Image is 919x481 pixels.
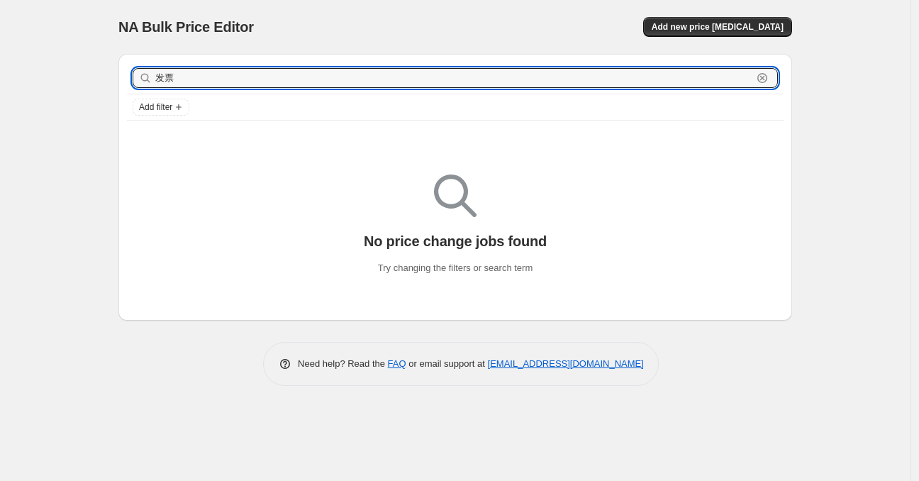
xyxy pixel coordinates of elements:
button: Add filter [133,99,189,116]
span: Add filter [139,101,172,113]
a: [EMAIL_ADDRESS][DOMAIN_NAME] [488,358,644,369]
span: Add new price [MEDICAL_DATA] [652,21,784,33]
p: Try changing the filters or search term [378,261,533,275]
span: Need help? Read the [298,358,388,369]
button: Add new price [MEDICAL_DATA] [643,17,792,37]
p: No price change jobs found [364,233,547,250]
a: FAQ [388,358,406,369]
span: or email support at [406,358,488,369]
span: NA Bulk Price Editor [118,19,254,35]
button: Clear [755,71,769,85]
img: Empty search results [434,175,477,217]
